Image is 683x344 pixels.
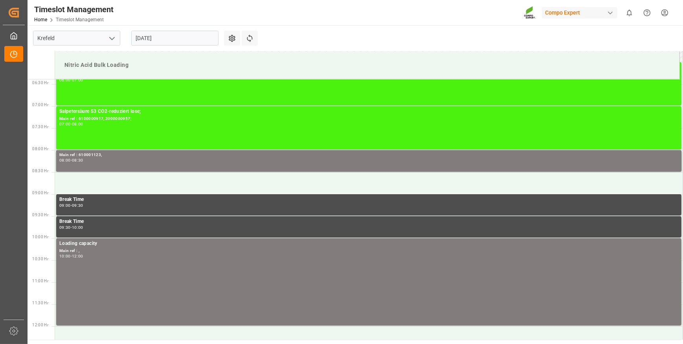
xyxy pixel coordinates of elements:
span: 08:00 Hr [32,147,48,151]
div: Timeslot Management [34,4,114,15]
input: Type to search/select [33,31,120,46]
div: - [71,254,72,258]
span: 09:30 Hr [32,213,48,217]
div: Nitric Acid Bulk Loading [61,58,673,72]
div: Loading capacity [59,240,678,248]
div: 10:00 [72,226,83,229]
span: 08:30 Hr [32,169,48,173]
div: 07:00 [59,122,71,126]
button: show 0 new notifications [621,4,638,22]
span: 07:00 Hr [32,103,48,107]
div: Salpetersäure 53 CO2-reduziert lose; [59,108,678,116]
div: 09:00 [59,204,71,207]
button: open menu [106,32,118,44]
div: 08:00 [59,158,71,162]
span: 12:00 Hr [32,323,48,327]
div: 08:00 [72,122,83,126]
div: - [71,226,72,229]
div: - [71,158,72,162]
span: 07:30 Hr [32,125,48,129]
div: 12:00 [72,254,83,258]
span: 06:30 Hr [32,81,48,85]
div: Main ref : 6100000917, 2000000957; [59,116,678,122]
div: 06:00 [59,78,71,82]
span: 10:30 Hr [32,257,48,261]
div: 07:00 [72,78,83,82]
div: - [71,78,72,82]
div: Main ref : , [59,248,678,254]
span: 10:00 Hr [32,235,48,239]
span: 09:00 Hr [32,191,48,195]
button: Help Center [638,4,656,22]
span: 11:00 Hr [32,279,48,283]
div: 09:30 [72,204,83,207]
input: DD.MM.YYYY [131,31,218,46]
span: 11:30 Hr [32,301,48,305]
img: Screenshot%202023-09-29%20at%2010.02.21.png_1712312052.png [524,6,536,20]
div: Main ref : 610001123, [59,152,678,158]
div: 08:30 [72,158,83,162]
div: Compo Expert [542,7,617,18]
div: Break Time [59,218,678,226]
button: Compo Expert [542,5,621,20]
div: - [71,204,72,207]
div: 10:00 [59,254,71,258]
a: Home [34,17,47,22]
div: Break Time [59,196,678,204]
div: 09:30 [59,226,71,229]
div: - [71,122,72,126]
